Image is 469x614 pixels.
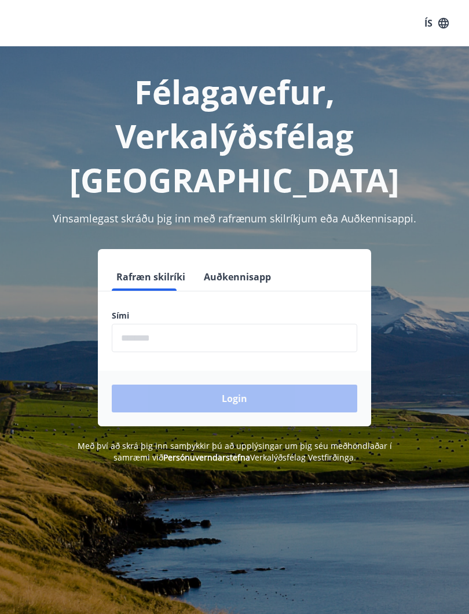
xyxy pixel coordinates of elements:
[14,70,455,202] h1: Félagavefur, Verkalýðsfélag [GEOGRAPHIC_DATA]
[418,13,455,34] button: ÍS
[199,263,276,291] button: Auðkennisapp
[112,263,190,291] button: Rafræn skilríki
[78,440,392,463] span: Með því að skrá þig inn samþykkir þú að upplýsingar um þig séu meðhöndlaðar í samræmi við Verkalý...
[163,452,250,463] a: Persónuverndarstefna
[53,211,416,225] span: Vinsamlegast skráðu þig inn með rafrænum skilríkjum eða Auðkennisappi.
[112,310,357,321] label: Sími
